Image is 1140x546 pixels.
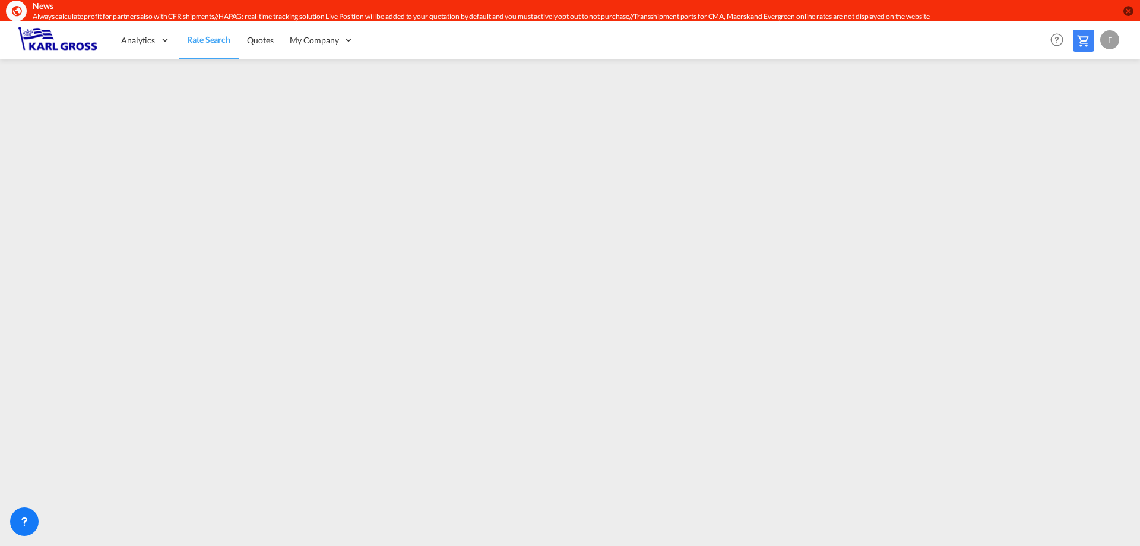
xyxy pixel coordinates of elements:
md-icon: icon-earth [11,5,23,17]
div: F [1100,30,1119,49]
div: Analytics [113,21,179,59]
span: Analytics [121,34,155,46]
div: Help [1047,30,1073,51]
div: My Company [281,21,362,59]
span: Quotes [247,35,273,45]
img: 3269c73066d711f095e541db4db89301.png [18,27,98,53]
div: Always calculate profit for partners also with CFR shipments//HAPAG: real-time tracking solution ... [33,12,965,22]
button: icon-close-circle [1122,5,1134,17]
a: Quotes [239,21,281,59]
span: My Company [290,34,338,46]
a: Rate Search [179,21,239,59]
span: Rate Search [187,34,230,45]
span: Help [1047,30,1067,50]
